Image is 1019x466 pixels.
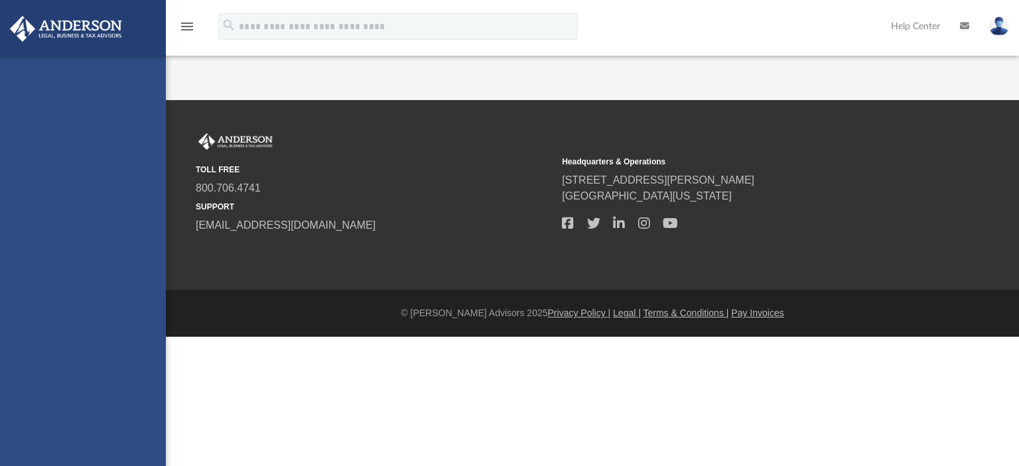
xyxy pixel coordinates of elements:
a: [GEOGRAPHIC_DATA][US_STATE] [562,190,732,202]
a: Terms & Conditions | [644,308,729,318]
small: TOLL FREE [196,164,553,176]
img: Anderson Advisors Platinum Portal [196,133,275,150]
i: menu [179,19,195,34]
a: [EMAIL_ADDRESS][DOMAIN_NAME] [196,219,375,231]
img: User Pic [989,17,1009,36]
small: Headquarters & Operations [562,156,919,168]
a: menu [179,25,195,34]
a: [STREET_ADDRESS][PERSON_NAME] [562,174,754,186]
div: © [PERSON_NAME] Advisors 2025 [166,306,1019,320]
a: Privacy Policy | [548,308,611,318]
a: Pay Invoices [731,308,783,318]
a: Legal | [613,308,641,318]
img: Anderson Advisors Platinum Portal [6,16,126,42]
i: search [222,18,236,32]
small: SUPPORT [196,201,553,213]
a: 800.706.4741 [196,182,261,194]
